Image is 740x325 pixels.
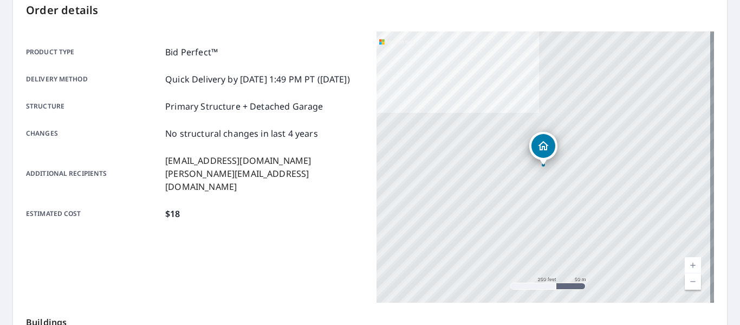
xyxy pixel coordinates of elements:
[165,167,363,193] p: [PERSON_NAME][EMAIL_ADDRESS][DOMAIN_NAME]
[26,154,161,193] p: Additional recipients
[165,154,363,167] p: [EMAIL_ADDRESS][DOMAIN_NAME]
[165,207,180,220] p: $18
[26,46,161,59] p: Product type
[529,132,557,165] div: Dropped pin, building 1, Residential property, 5500 W 84th Ter Overland Park, KS 66207
[165,46,218,59] p: Bid Perfect™
[165,73,350,86] p: Quick Delivery by [DATE] 1:49 PM PT ([DATE])
[26,100,161,113] p: Structure
[165,100,323,113] p: Primary Structure + Detached Garage
[165,127,318,140] p: No structural changes in last 4 years
[685,257,701,273] a: Current Level 17, Zoom In
[26,207,161,220] p: Estimated cost
[26,127,161,140] p: Changes
[26,73,161,86] p: Delivery method
[26,2,714,18] p: Order details
[685,273,701,290] a: Current Level 17, Zoom Out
